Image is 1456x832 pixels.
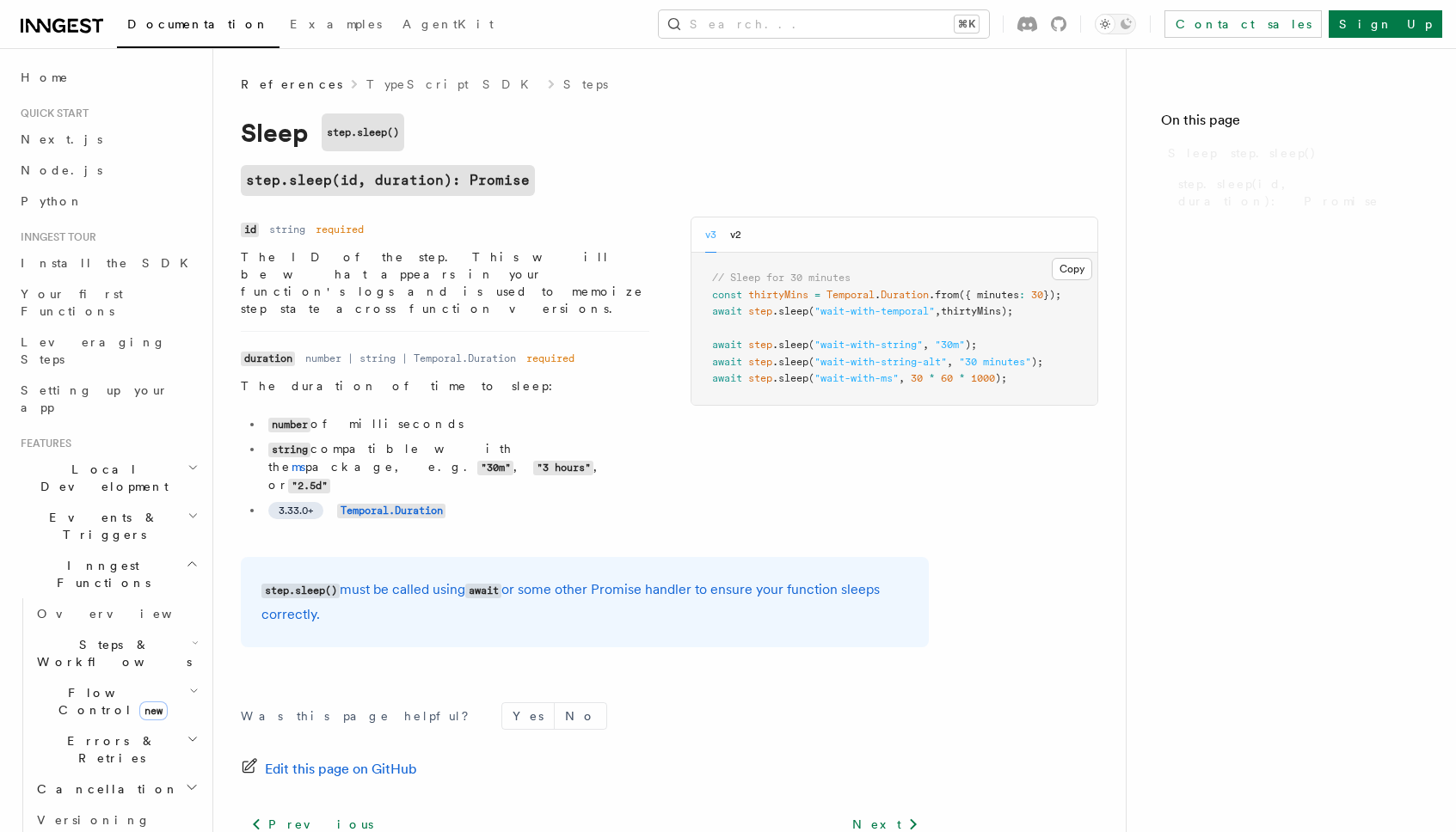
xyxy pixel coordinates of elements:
span: Flow Control [30,684,189,719]
button: Inngest Functions [14,550,202,598]
span: step [748,339,772,351]
button: Search...⌘K [659,10,989,38]
code: step.sleep() [322,113,404,151]
span: step [748,356,772,368]
span: Versioning [37,813,151,827]
p: The ID of the step. This will be what appears in your function's logs and is used to memoize step... [241,248,649,317]
a: Leveraging Steps [14,327,202,375]
h1: Sleep [241,113,929,151]
span: Documentation [127,17,269,31]
h4: On this page [1161,110,1422,138]
button: Flow Controlnew [30,677,202,725]
a: Overview [30,598,202,629]
a: Setting up your app [14,375,202,423]
span: ( [808,356,814,368]
span: step [748,305,772,317]
p: Was this page helpful? [241,707,481,725]
span: , [899,372,905,384]
span: Overview [37,607,214,621]
p: The duration of time to sleep: [241,377,649,395]
span: , [935,305,941,317]
a: step.sleep(id, duration): Promise [241,165,535,196]
span: Steps & Workflows [30,636,192,670]
a: Sleep step.sleep() [1161,138,1422,168]
span: = [814,289,820,301]
span: Inngest tour [14,230,96,244]
a: Your first Functions [14,278,202,327]
span: 60 [941,372,953,384]
code: string [268,443,310,457]
span: "30 minutes" [959,356,1031,368]
span: Features [14,437,71,450]
span: await [712,339,742,351]
span: await [712,356,742,368]
dd: required [526,352,574,365]
a: Temporal.Duration [337,503,445,517]
code: Temporal.Duration [337,504,445,518]
a: Sign Up [1329,10,1442,38]
a: ms [292,460,305,474]
button: No [555,703,606,729]
span: "wait-with-string-alt" [814,356,947,368]
span: 30 [1031,289,1043,301]
code: id [241,223,259,237]
span: Leveraging Steps [21,335,166,366]
code: number [268,418,310,432]
code: "30m" [477,461,513,475]
dd: number | string | Temporal.Duration [305,352,516,365]
p: must be called using or some other Promise handler to ensure your function sleeps correctly. [261,578,908,627]
span: Home [21,69,69,86]
span: Examples [290,17,382,31]
span: new [139,701,168,720]
kbd: ⌘K [955,15,979,33]
span: 30 [911,372,923,384]
button: Yes [502,703,554,729]
button: Copy [1052,258,1092,280]
span: Quick start [14,107,89,120]
button: Errors & Retries [30,725,202,774]
span: , [923,339,929,351]
button: Steps & Workflows [30,629,202,677]
span: Errors & Retries [30,732,187,767]
code: step.sleep() [261,584,340,598]
a: Python [14,186,202,217]
span: step.sleep(id, duration): Promise [1178,175,1422,210]
a: Edit this page on GitHub [241,757,417,781]
span: 1000 [971,372,995,384]
code: "2.5d" [288,479,330,493]
span: Edit this page on GitHub [265,757,417,781]
span: .sleep [772,305,808,317]
code: await [465,584,501,598]
span: Python [21,194,83,208]
span: ( [808,339,814,351]
a: Install the SDK [14,248,202,278]
a: TypeScript SDK [366,76,539,93]
span: : [1019,289,1025,301]
span: Next.js [21,132,102,146]
a: Documentation [117,5,280,48]
button: Cancellation [30,774,202,804]
a: Next.js [14,124,202,155]
span: AgentKit [402,17,494,31]
span: ( [808,372,814,384]
span: .from [929,289,959,301]
button: Local Development [14,454,202,502]
span: . [875,289,881,301]
a: Node.js [14,155,202,186]
button: Toggle dark mode [1095,14,1136,34]
span: Your first Functions [21,287,123,318]
li: compatible with the package, e.g. , , or [263,440,649,494]
a: AgentKit [392,5,504,46]
span: Local Development [14,461,187,495]
span: References [241,76,342,93]
button: Events & Triggers [14,502,202,550]
span: 3.33.0+ [279,504,313,517]
span: ); [995,372,1007,384]
code: "3 hours" [533,461,593,475]
span: ); [1031,356,1043,368]
button: v3 [705,217,716,253]
span: ( [808,305,814,317]
span: }); [1043,289,1061,301]
a: Home [14,62,202,93]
